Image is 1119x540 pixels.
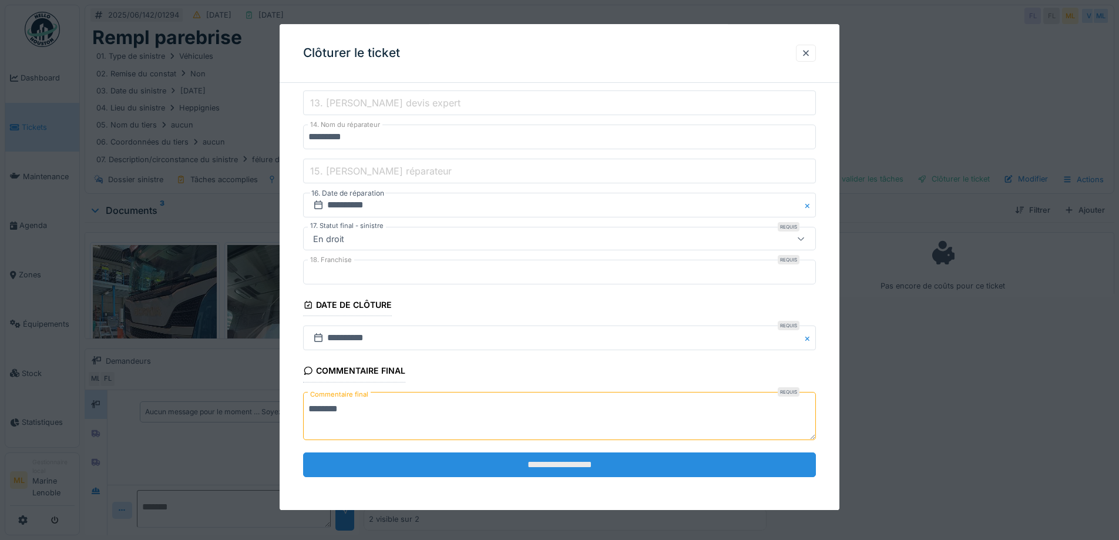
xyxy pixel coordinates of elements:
label: 16. Date de réparation [310,187,385,200]
div: Date de clôture [303,297,392,317]
label: Commentaire final [308,387,371,402]
h3: Clôturer le ticket [303,46,400,61]
button: Close [803,326,816,351]
label: 18. Franchise [308,256,354,266]
div: Commentaire final [303,363,405,383]
div: Requis [778,321,799,331]
div: Requis [778,256,799,265]
label: 13. [PERSON_NAME] devis expert [308,96,463,110]
label: 15. [PERSON_NAME] réparateur [308,164,454,178]
label: 14. Nom du réparateur [308,120,382,130]
label: 17. Statut final - sinistre [308,222,386,232]
button: Close [803,193,816,218]
div: En droit [308,233,349,246]
div: Requis [778,223,799,232]
div: Requis [778,387,799,397]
